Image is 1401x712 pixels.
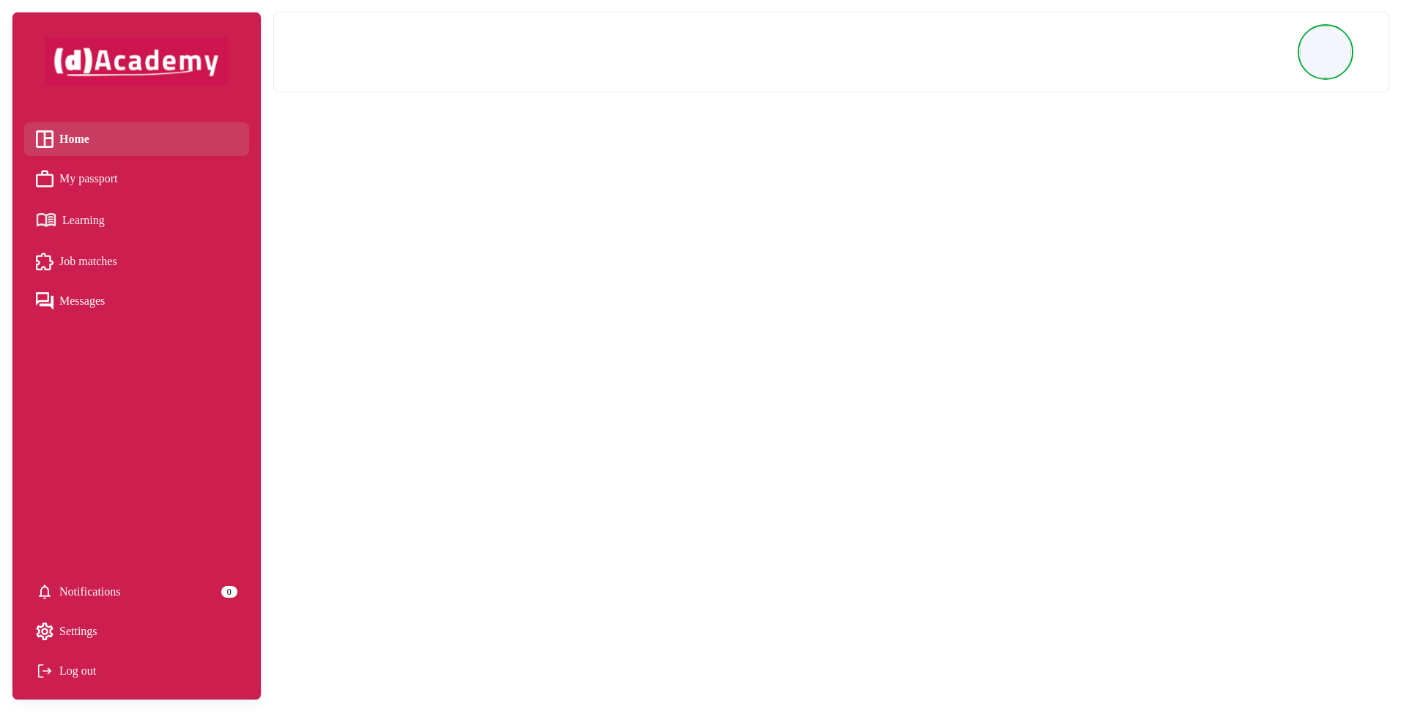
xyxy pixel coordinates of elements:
a: Learning iconLearning [36,207,237,233]
img: dAcademy [45,37,228,86]
span: Job matches [59,251,117,272]
span: My passport [59,168,118,190]
span: Learning [62,209,105,231]
img: Log out [36,662,53,680]
img: Messages icon [36,292,53,310]
span: Home [59,128,89,150]
a: Job matches iconJob matches [36,251,237,272]
img: Learning icon [36,207,56,233]
span: Settings [59,620,97,642]
img: My passport icon [36,170,53,188]
img: Profile [1300,26,1351,78]
img: Home icon [36,130,53,148]
img: setting [36,583,53,601]
img: setting [36,623,53,640]
div: Log out [36,660,237,682]
a: Messages iconMessages [36,290,237,312]
span: Notifications [59,581,121,603]
a: Home iconHome [36,128,237,150]
span: Messages [59,290,105,312]
img: Job matches icon [36,253,53,270]
div: 0 [221,586,237,598]
a: My passport iconMy passport [36,168,237,190]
